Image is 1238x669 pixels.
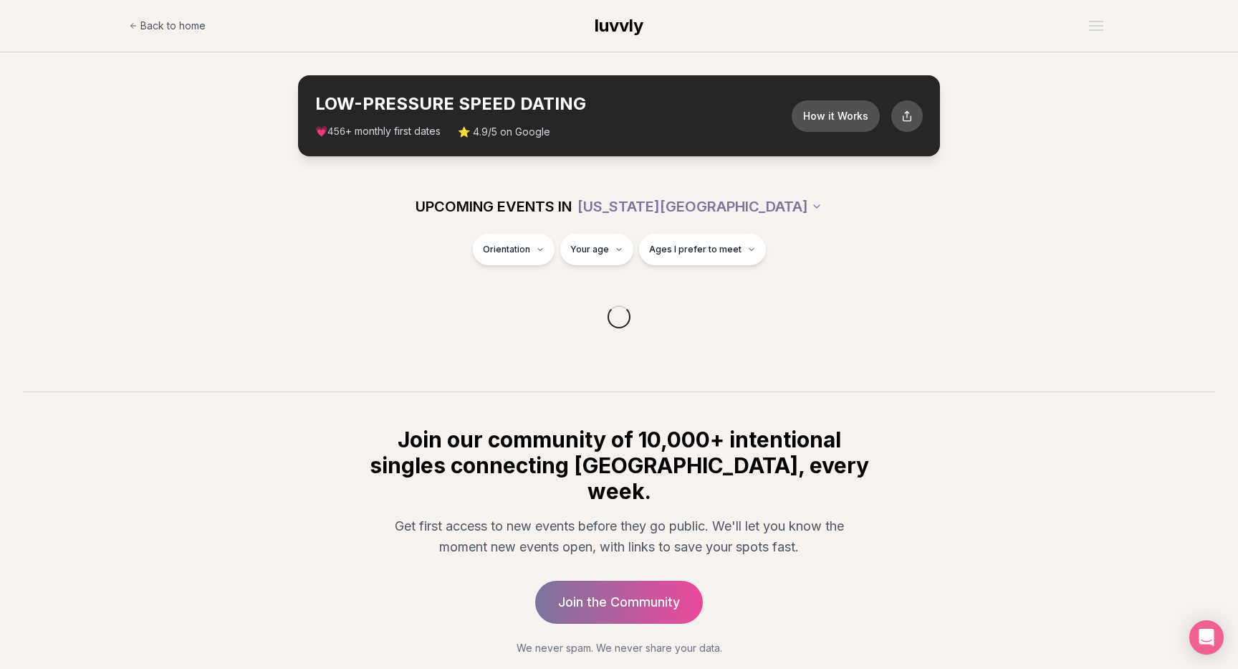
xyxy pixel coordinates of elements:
[649,244,742,255] span: Ages I prefer to meet
[416,196,572,217] span: UPCOMING EVENTS IN
[315,124,441,139] span: 💗 + monthly first dates
[458,125,550,139] span: ⭐ 4.9/5 on Google
[595,15,643,36] span: luvvly
[1083,15,1109,37] button: Open menu
[473,234,555,265] button: Orientation
[535,581,703,624] a: Join the Community
[140,19,206,33] span: Back to home
[560,234,633,265] button: Your age
[315,92,792,115] h2: LOW-PRESSURE SPEED DATING
[595,14,643,37] a: luvvly
[129,11,206,40] a: Back to home
[483,244,530,255] span: Orientation
[639,234,766,265] button: Ages I prefer to meet
[367,427,871,504] h2: Join our community of 10,000+ intentional singles connecting [GEOGRAPHIC_DATA], every week.
[327,126,345,138] span: 456
[1189,620,1224,655] div: Open Intercom Messenger
[792,100,880,132] button: How it Works
[570,244,609,255] span: Your age
[577,191,822,222] button: [US_STATE][GEOGRAPHIC_DATA]
[367,641,871,655] p: We never spam. We never share your data.
[378,516,860,558] p: Get first access to new events before they go public. We'll let you know the moment new events op...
